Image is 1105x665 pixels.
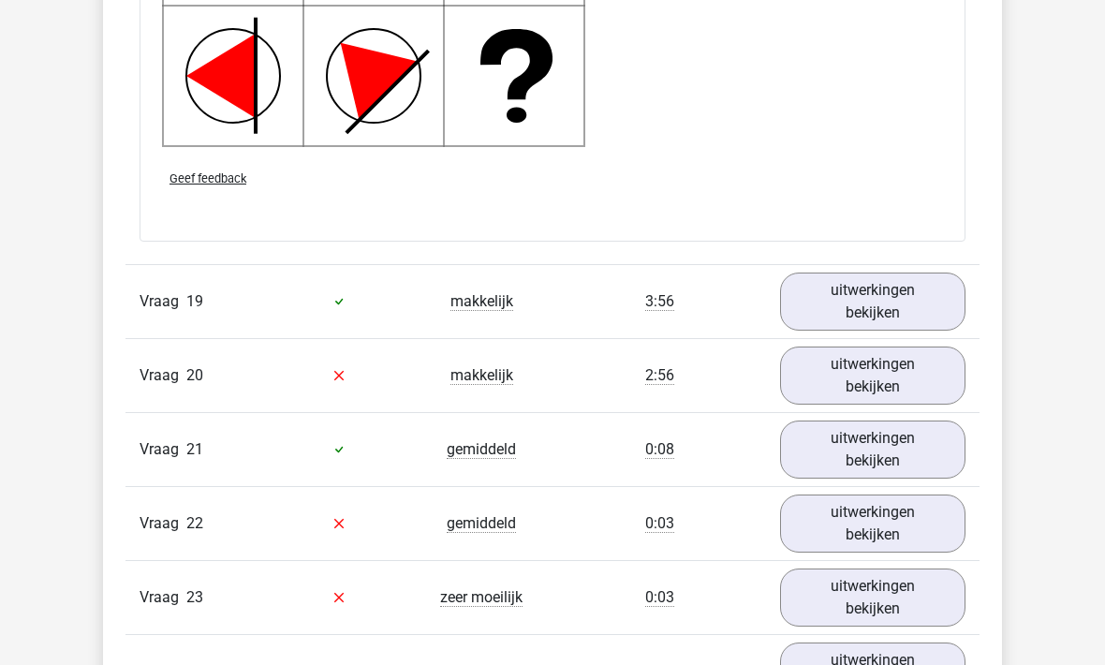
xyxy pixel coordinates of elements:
span: 2:56 [645,366,674,385]
span: 23 [186,588,203,606]
span: Vraag [140,290,186,313]
a: uitwerkingen bekijken [780,569,965,627]
span: 0:08 [645,440,674,459]
span: 21 [186,440,203,458]
span: gemiddeld [447,440,516,459]
span: Vraag [140,364,186,387]
a: uitwerkingen bekijken [780,347,965,405]
span: Geef feedback [169,171,246,185]
a: uitwerkingen bekijken [780,421,965,479]
span: makkelijk [450,292,513,311]
span: Vraag [140,586,186,609]
span: 0:03 [645,588,674,607]
a: uitwerkingen bekijken [780,273,965,331]
a: uitwerkingen bekijken [780,495,965,553]
span: zeer moeilijk [440,588,523,607]
span: 22 [186,514,203,532]
span: Vraag [140,438,186,461]
span: 20 [186,366,203,384]
span: Vraag [140,512,186,535]
span: 19 [186,292,203,310]
span: 3:56 [645,292,674,311]
span: gemiddeld [447,514,516,533]
span: makkelijk [450,366,513,385]
span: 0:03 [645,514,674,533]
